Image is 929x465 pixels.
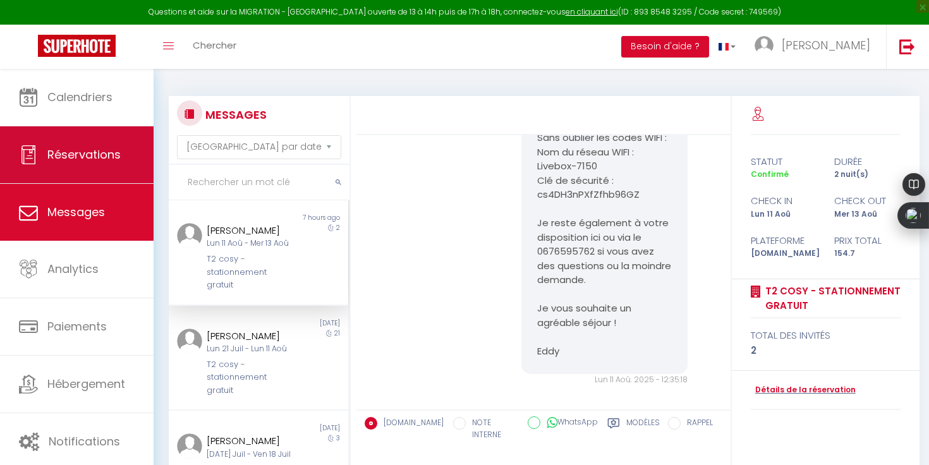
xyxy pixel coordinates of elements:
img: ... [177,329,202,354]
div: [DOMAIN_NAME] [743,248,826,260]
div: 154.7 [826,248,909,260]
span: Réservations [47,147,121,162]
a: Chercher [183,25,246,69]
div: [DATE] Juil - Ven 18 Juil [207,449,295,461]
div: T2 cosy - stationnement gratuit [207,253,295,291]
img: ... [755,36,774,55]
label: Modèles [626,417,660,443]
div: check out [826,193,909,208]
div: T2 cosy - stationnement gratuit [207,358,295,397]
div: durée [826,154,909,169]
input: Rechercher un mot clé [169,165,349,200]
div: [DATE] [258,423,348,433]
span: 3 [336,433,340,443]
span: Messages [47,204,105,220]
label: NOTE INTERNE [466,417,518,441]
div: 7 hours ago [258,213,348,223]
a: Détails de la réservation [751,384,856,396]
span: [PERSON_NAME] [782,37,870,53]
div: [PERSON_NAME] [207,433,295,449]
div: [PERSON_NAME] [207,223,295,238]
div: Lun 11 Aoû - Mer 13 Aoû [207,238,295,250]
div: 2 nuit(s) [826,169,909,181]
div: check in [743,193,826,208]
div: Lun 11 Aoû [743,208,826,220]
label: WhatsApp [540,416,598,430]
span: Confirmé [751,169,789,179]
span: Hébergement [47,376,125,392]
span: Chercher [193,39,236,52]
img: Super Booking [38,35,116,57]
div: Plateforme [743,233,826,248]
div: statut [743,154,826,169]
span: Analytics [47,261,99,277]
label: [DOMAIN_NAME] [377,417,444,431]
img: logout [899,39,915,54]
div: 2 [751,343,901,358]
span: Notifications [49,433,120,449]
span: Calendriers [47,89,112,105]
div: [PERSON_NAME] [207,329,295,344]
span: Paiements [47,318,107,334]
div: total des invités [751,328,901,343]
a: ... [PERSON_NAME] [745,25,886,69]
h3: MESSAGES [202,100,267,129]
a: en cliquant ici [566,6,618,17]
a: T2 cosy - stationnement gratuit [761,284,901,313]
div: Lun 21 Juil - Lun 11 Aoû [207,343,295,355]
div: Prix total [826,233,909,248]
img: ... [177,433,202,459]
span: 2 [336,223,340,232]
div: Lun 11 Aoû. 2025 - 12:35:18 [521,374,688,386]
button: Besoin d'aide ? [621,36,709,57]
img: ... [177,223,202,248]
div: Mer 13 Aoû [826,208,909,220]
div: [DATE] [258,318,348,329]
label: RAPPEL [681,417,713,431]
span: 21 [334,329,340,338]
